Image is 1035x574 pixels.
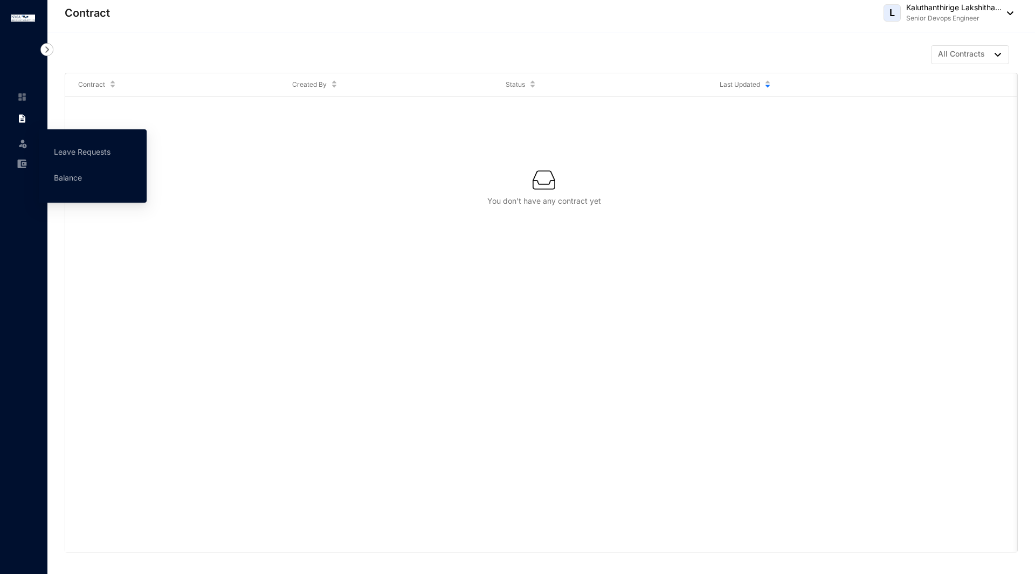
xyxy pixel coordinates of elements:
img: leave-unselected.2934df6273408c3f84d9.svg [17,138,28,149]
p: Senior Devops Engineer [906,13,1002,24]
span: Contract [78,79,105,90]
a: All Contracts [931,45,1009,64]
img: logo [11,15,35,22]
p: Kaluthanthirige Lakshitha... [906,2,1002,13]
span: Created By [292,79,327,90]
div: You don't have any contract yet [82,196,1005,206]
th: Contract [65,73,279,96]
img: expense-unselected.2edcf0507c847f3e9e96.svg [17,159,27,169]
span: L [889,8,895,18]
span: Status [506,79,525,90]
li: Contracts [9,108,34,129]
span: Last Updated [720,79,760,90]
img: dropdown-black.8e83cc76930a90b1a4fdb6d089b7bf3a.svg [987,53,1001,57]
th: Status [493,73,707,96]
li: Expenses [9,153,34,175]
img: empty [533,169,555,191]
img: nav-icon-right.af6afadce00d159da59955279c43614e.svg [40,43,53,56]
th: Created By [279,73,493,96]
img: home-unselected.a29eae3204392db15eaf.svg [17,92,27,102]
a: Leave Requests [54,147,111,156]
li: Home [9,86,34,108]
a: Balance [54,173,82,182]
img: dropdown-black.8e83cc76930a90b1a4fdb6d089b7bf3a.svg [1002,11,1013,15]
p: Contract [65,5,110,20]
img: contract.3092d42852acfb4d4ffb.svg [17,114,27,123]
